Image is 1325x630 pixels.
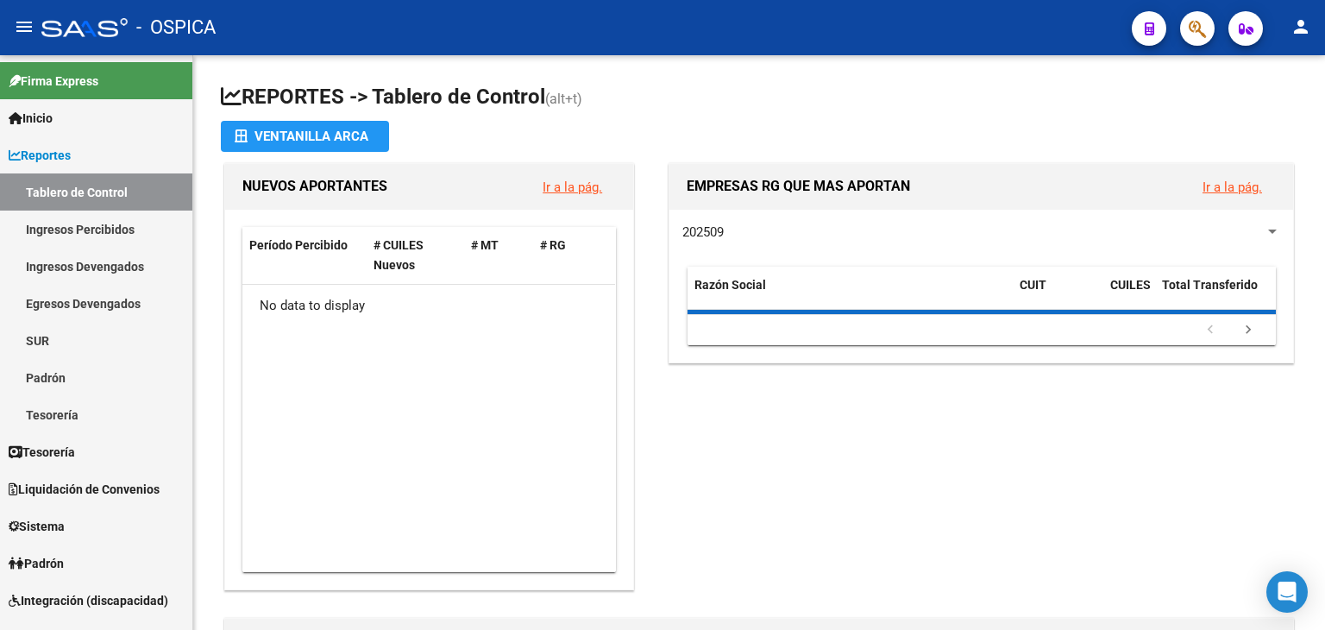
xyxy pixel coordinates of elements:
[1232,321,1265,340] a: go to next page
[242,227,367,284] datatable-header-cell: Período Percibido
[543,180,602,195] a: Ir a la pág.
[9,72,98,91] span: Firma Express
[9,146,71,165] span: Reportes
[14,16,35,37] mat-icon: menu
[9,109,53,128] span: Inicio
[374,238,424,272] span: # CUILES Nuevos
[1290,16,1311,37] mat-icon: person
[235,121,375,152] div: Ventanilla ARCA
[1189,171,1276,203] button: Ir a la pág.
[694,278,766,292] span: Razón Social
[367,227,465,284] datatable-header-cell: # CUILES Nuevos
[1203,180,1262,195] a: Ir a la pág.
[9,443,75,462] span: Tesorería
[682,224,724,240] span: 202509
[533,227,602,284] datatable-header-cell: # RG
[242,285,615,328] div: No data to display
[136,9,216,47] span: - OSPICA
[1155,267,1276,324] datatable-header-cell: Total Transferido
[529,171,616,203] button: Ir a la pág.
[9,554,64,573] span: Padrón
[221,83,1297,113] h1: REPORTES -> Tablero de Control
[1013,267,1103,324] datatable-header-cell: CUIT
[9,480,160,499] span: Liquidación de Convenios
[471,238,499,252] span: # MT
[249,238,348,252] span: Período Percibido
[1162,278,1258,292] span: Total Transferido
[9,591,168,610] span: Integración (discapacidad)
[9,517,65,536] span: Sistema
[1020,278,1046,292] span: CUIT
[1103,267,1155,324] datatable-header-cell: CUILES
[540,238,566,252] span: # RG
[221,121,389,152] button: Ventanilla ARCA
[687,178,910,194] span: EMPRESAS RG QUE MAS APORTAN
[1110,278,1151,292] span: CUILES
[242,178,387,194] span: NUEVOS APORTANTES
[688,267,1013,324] datatable-header-cell: Razón Social
[464,227,533,284] datatable-header-cell: # MT
[545,91,582,107] span: (alt+t)
[1194,321,1227,340] a: go to previous page
[1266,571,1308,613] div: Open Intercom Messenger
